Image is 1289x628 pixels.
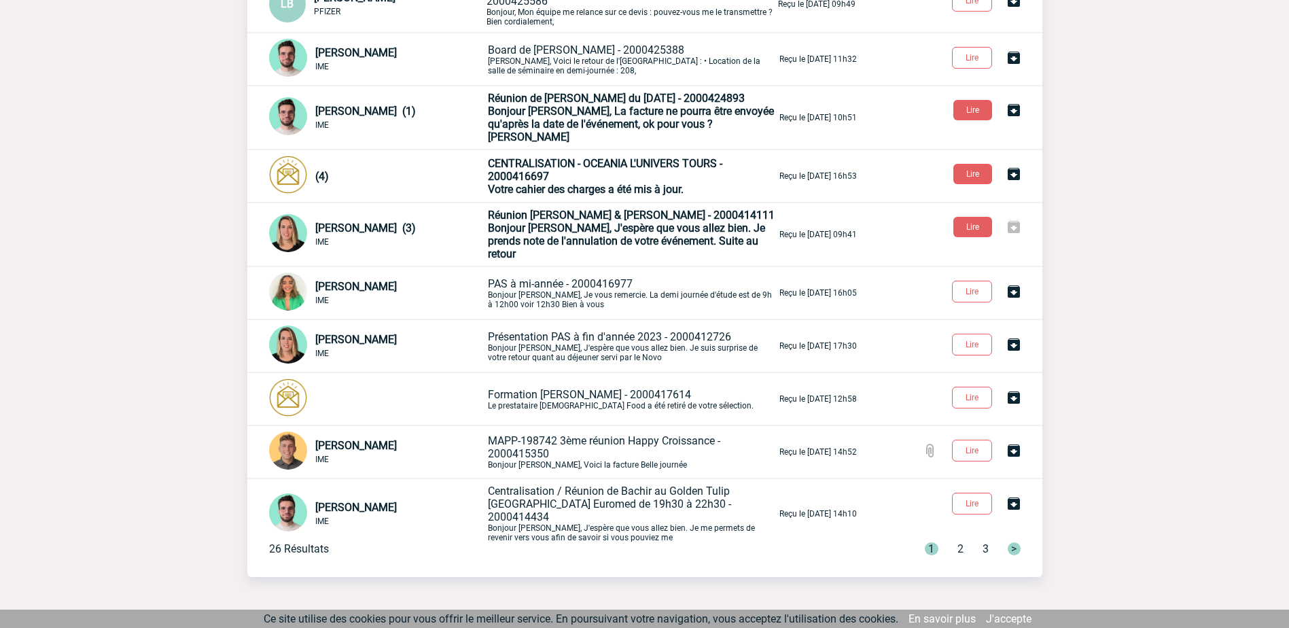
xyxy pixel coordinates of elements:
p: Bonjour [PERSON_NAME], Voici la facture Belle journée [488,434,777,470]
div: Conversation privée : Client - Agence [269,432,485,472]
div: Conversation privée : Client - Agence [269,273,485,313]
p: Reçu le [DATE] 10h51 [779,113,857,122]
a: Lire [941,337,1006,350]
span: Formation [PERSON_NAME] - 2000417614 [488,388,691,401]
a: Lire [942,220,1006,232]
span: Présentation PAS à fin d'année 2023 - 2000412726 [488,330,731,343]
a: [PERSON_NAME] IME PAS à mi-année - 2000416977Bonjour [PERSON_NAME], Je vous remercie. La demi jou... [269,285,857,298]
img: 112968-1.png [269,214,307,252]
span: IME [315,120,329,130]
img: 115098-1.png [269,432,307,470]
span: IME [315,349,329,358]
span: Réunion de [PERSON_NAME] du [DATE] - 2000424893 [488,92,745,105]
img: Archiver la conversation [1006,442,1022,459]
span: CENTRALISATION - OCEANIA L'UNIVERS TOURS - 2000416697 [488,157,722,183]
img: Archiver la conversation [1006,389,1022,406]
a: [PERSON_NAME] IME Présentation PAS à fin d'année 2023 - 2000412726Bonjour [PERSON_NAME], J'espère... [269,338,857,351]
img: 121547-2.png [269,39,307,77]
span: PAS à mi-année - 2000416977 [488,277,633,290]
span: > [1008,542,1021,555]
span: [PERSON_NAME] [315,280,397,293]
span: Bonjour [PERSON_NAME], La facture ne pourra être envoyée qu'après la date de l'événement, ok pour... [488,105,774,143]
span: [PERSON_NAME] [315,439,397,452]
div: Conversation privée : Client - Agence [269,326,485,366]
img: 121547-2.png [269,493,307,531]
button: Lire [952,493,992,514]
a: [PERSON_NAME] (3) IME Réunion [PERSON_NAME] & [PERSON_NAME] - 2000414111Bonjour [PERSON_NAME], J'... [269,227,857,240]
img: Archiver la conversation [1006,283,1022,300]
a: Lire [941,50,1006,63]
img: Archiver la conversation [1006,219,1022,235]
span: 2 [957,542,964,555]
div: Conversation privée : Client - Agence [269,214,485,255]
p: Reçu le [DATE] 14h10 [779,509,857,519]
p: Reçu le [DATE] 16h53 [779,171,857,181]
button: Lire [952,47,992,69]
span: MAPP-198742 3ème réunion Happy Croissance - 2000415350 [488,434,720,460]
a: Formation [PERSON_NAME] - 2000417614Le prestataire [DEMOGRAPHIC_DATA] Food a été retiré de votre ... [269,391,857,404]
a: [PERSON_NAME] IME MAPP-198742 3ème réunion Happy Croissance - 2000415350Bonjour [PERSON_NAME], Vo... [269,444,857,457]
img: Archiver la conversation [1006,336,1022,353]
img: Archiver la conversation [1006,495,1022,512]
span: [PERSON_NAME] (3) [315,222,416,234]
button: Lire [952,334,992,355]
a: Lire [941,443,1006,456]
span: IME [315,237,329,247]
img: 112968-1.png [269,326,307,364]
div: Conversation privée : Client - Agence [269,379,485,419]
span: Votre cahier des charges a été mis à jour. [488,183,684,196]
button: Lire [953,217,992,237]
span: IME [315,296,329,305]
p: Le prestataire [DEMOGRAPHIC_DATA] Food a été retiré de votre sélection. [488,388,777,411]
button: Lire [952,281,992,302]
p: Reçu le [DATE] 12h58 [779,394,857,404]
div: Conversation privée : Client - Agence [269,97,485,138]
span: Réunion [PERSON_NAME] & [PERSON_NAME] - 2000414111 [488,209,775,222]
span: Bonjour [PERSON_NAME], J'espère que vous allez bien. Je prends note de l'annulation de votre évén... [488,222,765,260]
p: Reçu le [DATE] 14h52 [779,447,857,457]
a: Lire [942,103,1006,116]
img: Archiver la conversation [1006,102,1022,118]
a: Lire [941,496,1006,509]
img: 115096-0.jpg [269,273,307,311]
span: (4) [315,170,329,183]
a: [PERSON_NAME] IME Board de [PERSON_NAME] - 2000425388[PERSON_NAME], Voici le retour de l'[GEOGRAP... [269,52,857,65]
button: Lire [952,440,992,461]
img: photonotifcontact.png [269,379,307,417]
a: En savoir plus [908,612,976,625]
span: Board de [PERSON_NAME] - 2000425388 [488,43,684,56]
p: Bonjour [PERSON_NAME], Je vous remercie. La demi journée d'étude est de 9h à 12h00 voir 12h30 Bie... [488,277,777,309]
img: 121547-2.png [269,97,307,135]
span: PFIZER [314,7,340,16]
span: Ce site utilise des cookies pour vous offrir le meilleur service. En poursuivant votre navigation... [264,612,898,625]
img: Archiver la conversation [1006,166,1022,182]
span: Centralisation / Réunion de Bachir au Golden Tulip [GEOGRAPHIC_DATA] Euromed de 19h30 à 22h30 - 2... [488,485,731,523]
div: Conversation privée : Client - Agence [269,493,485,534]
button: Lire [953,100,992,120]
span: [PERSON_NAME] [315,501,397,514]
p: Reçu le [DATE] 16h05 [779,288,857,298]
a: [PERSON_NAME] (1) IME Réunion de [PERSON_NAME] du [DATE] - 2000424893Bonjour [PERSON_NAME], La fa... [269,110,857,123]
p: Reçu le [DATE] 09h41 [779,230,857,239]
span: [PERSON_NAME] [315,46,397,59]
p: Bonjour [PERSON_NAME], J'espère que vous allez bien. Je suis surprise de votre retour quant au dé... [488,330,777,362]
button: Lire [952,387,992,408]
a: Lire [942,167,1006,179]
span: IME [315,62,329,71]
span: [PERSON_NAME] (1) [315,105,416,118]
span: IME [315,517,329,526]
p: Reçu le [DATE] 17h30 [779,341,857,351]
div: 26 Résultats [269,542,329,555]
a: J'accepte [986,612,1031,625]
span: [PERSON_NAME] [315,333,397,346]
p: [PERSON_NAME], Voici le retour de l'[GEOGRAPHIC_DATA] : • Location de la salle de séminaire en de... [488,43,777,75]
p: Reçu le [DATE] 11h32 [779,54,857,64]
span: IME [315,455,329,464]
img: Archiver la conversation [1006,50,1022,66]
button: Lire [953,164,992,184]
a: Lire [941,390,1006,403]
img: photonotifcontact.png [269,156,307,194]
span: 1 [925,542,938,555]
div: Conversation privée : Client - Agence [269,156,485,196]
a: (4) CENTRALISATION - OCEANIA L'UNIVERS TOURS - 2000416697Votre cahier des charges a été mis à jou... [269,169,857,181]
